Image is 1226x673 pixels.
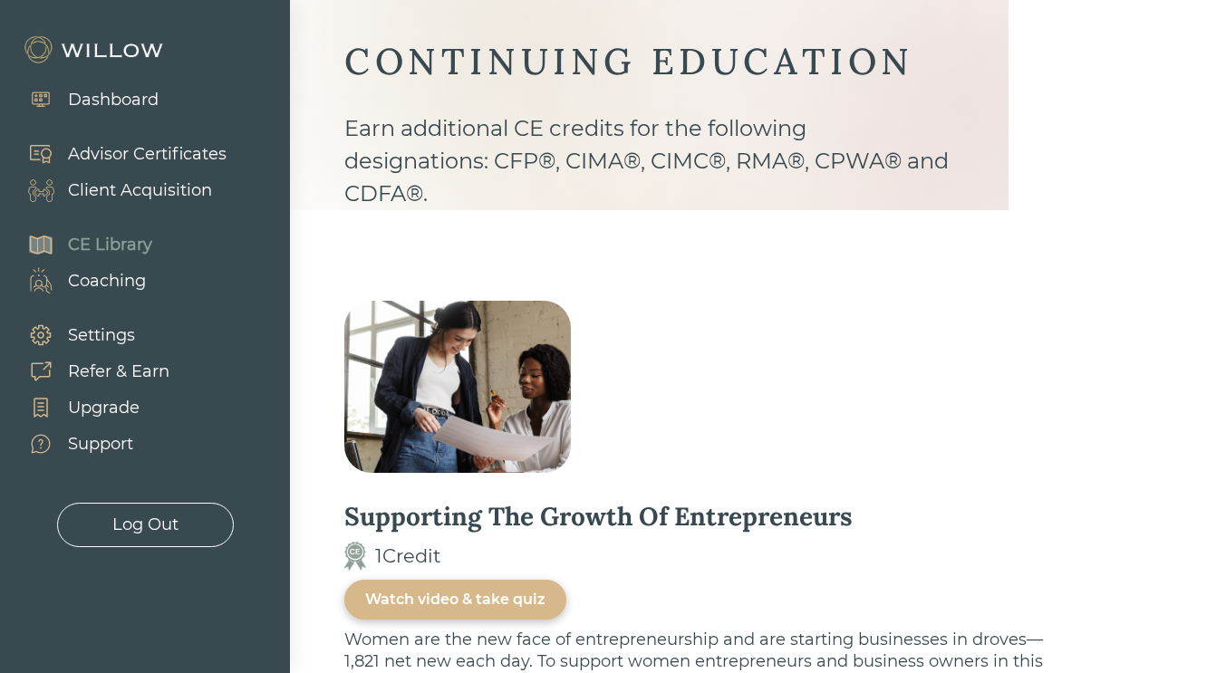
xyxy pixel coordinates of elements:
[344,500,853,533] div: Supporting The Growth Of Entrepreneurs
[344,38,954,85] div: CONTINUING EDUCATION
[365,589,545,611] div: Watch video & take quiz
[68,233,152,257] div: CE Library
[344,112,954,210] div: Earn additional CE credits for the following designations: CFP®, CIMA®, CIMC®, RMA®, CPWA® and CD...
[68,396,140,420] div: Upgrade
[68,269,146,293] div: Coaching
[9,136,227,172] a: Advisor Certificates
[112,513,179,537] div: Log Out
[9,226,152,263] a: CE Library
[68,323,135,348] div: Settings
[68,432,133,457] div: Support
[375,542,441,571] div: 1 Credit
[68,142,227,167] div: Advisor Certificates
[68,88,159,112] div: Dashboard
[9,172,227,208] a: Client Acquisition
[23,35,168,64] img: Willow
[9,82,159,118] a: Dashboard
[9,317,169,353] a: Settings
[68,360,169,384] div: Refer & Earn
[9,389,169,426] a: Upgrade
[68,178,212,203] div: Client Acquisition
[9,353,169,389] a: Refer & Earn
[9,263,152,299] a: Coaching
